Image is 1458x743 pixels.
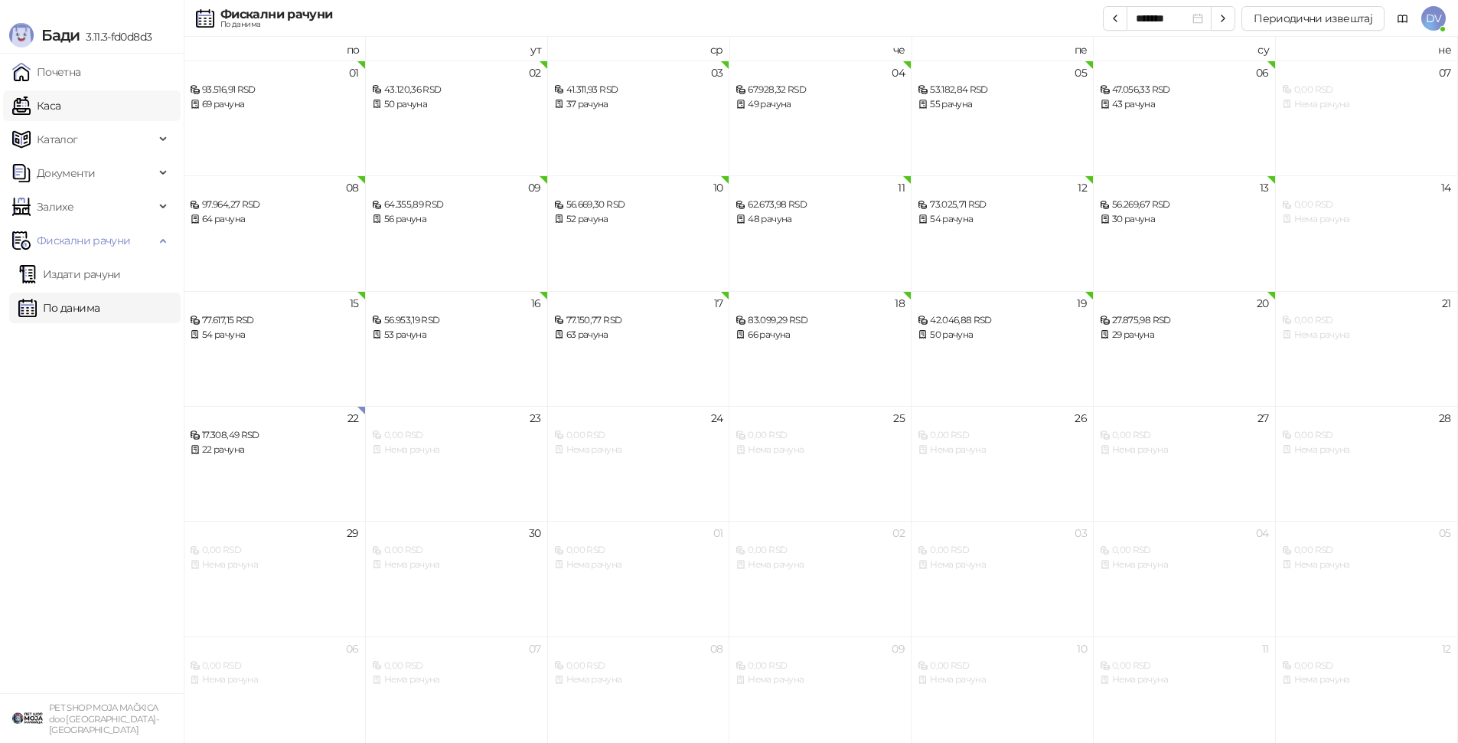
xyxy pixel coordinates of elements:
[729,521,912,636] td: 2025-10-02
[18,293,99,323] a: По данима
[912,61,1094,175] td: 2025-09-05
[1094,521,1276,636] td: 2025-10-04
[372,328,541,342] div: 53 рачуна
[346,182,359,193] div: 08
[898,182,905,193] div: 11
[529,643,541,654] div: 07
[554,212,723,227] div: 52 рачуна
[190,83,359,97] div: 93.516,91 RSD
[1100,212,1269,227] div: 30 рачуна
[372,212,541,227] div: 56 рачуна
[190,659,359,673] div: 0,00 RSD
[184,406,366,521] td: 2025-09-22
[892,643,905,654] div: 09
[1439,67,1451,78] div: 07
[736,198,905,212] div: 62.673,98 RSD
[372,83,541,97] div: 43.120,36 RSD
[892,528,905,538] div: 02
[918,558,1087,572] div: Нема рачуна
[1442,643,1451,654] div: 12
[1282,212,1451,227] div: Нема рачуна
[372,659,541,673] div: 0,00 RSD
[1276,175,1458,290] td: 2025-09-14
[41,26,80,44] span: Бади
[372,673,541,687] div: Нема рачуна
[1282,83,1451,97] div: 0,00 RSD
[1282,313,1451,328] div: 0,00 RSD
[918,97,1087,112] div: 55 рачуна
[366,291,548,406] td: 2025-09-16
[366,521,548,636] td: 2025-09-30
[736,673,905,687] div: Нема рачуна
[736,443,905,457] div: Нема рачуна
[918,198,1087,212] div: 73.025,71 RSD
[1256,528,1269,538] div: 04
[1100,328,1269,342] div: 29 рачуна
[37,191,73,222] span: Залихе
[711,67,723,78] div: 03
[1100,313,1269,328] div: 27.875,98 RSD
[548,61,730,175] td: 2025-09-03
[912,406,1094,521] td: 2025-09-26
[729,37,912,61] th: че
[713,528,723,538] div: 01
[729,406,912,521] td: 2025-09-25
[554,543,723,558] div: 0,00 RSD
[1282,659,1451,673] div: 0,00 RSD
[912,291,1094,406] td: 2025-09-19
[893,413,905,424] div: 25
[912,175,1094,290] td: 2025-09-12
[347,413,359,424] div: 22
[918,543,1087,558] div: 0,00 RSD
[1276,521,1458,636] td: 2025-10-05
[713,182,723,193] div: 10
[548,406,730,521] td: 2025-09-24
[349,67,359,78] div: 01
[1282,443,1451,457] div: Нема рачуна
[190,543,359,558] div: 0,00 RSD
[1100,543,1269,558] div: 0,00 RSD
[554,673,723,687] div: Нема рачуна
[366,37,548,61] th: ут
[918,83,1087,97] div: 53.182,84 RSD
[554,659,723,673] div: 0,00 RSD
[736,83,905,97] div: 67.928,32 RSD
[918,212,1087,227] div: 54 рачуна
[350,298,359,309] div: 15
[912,37,1094,61] th: пе
[190,198,359,212] div: 97.964,27 RSD
[1094,175,1276,290] td: 2025-09-13
[49,702,158,735] small: PET SHOP MOJA MAČKICA doo [GEOGRAPHIC_DATA]-[GEOGRAPHIC_DATA]
[1075,67,1087,78] div: 05
[554,443,723,457] div: Нема рачуна
[736,97,905,112] div: 49 рачуна
[372,313,541,328] div: 56.953,19 RSD
[1276,37,1458,61] th: не
[372,443,541,457] div: Нема рачуна
[372,543,541,558] div: 0,00 RSD
[220,8,332,21] div: Фискални рачуни
[1442,298,1451,309] div: 21
[1100,428,1269,443] div: 0,00 RSD
[18,259,121,290] a: Издати рачуни
[1100,198,1269,212] div: 56.269,67 RSD
[1262,643,1269,654] div: 11
[1100,97,1269,112] div: 43 рачуна
[1439,413,1451,424] div: 28
[1094,406,1276,521] td: 2025-09-27
[37,124,78,155] span: Каталог
[9,23,34,47] img: Logo
[710,643,723,654] div: 08
[554,97,723,112] div: 37 рачуна
[548,175,730,290] td: 2025-09-10
[1094,61,1276,175] td: 2025-09-06
[1276,406,1458,521] td: 2025-09-28
[184,61,366,175] td: 2025-09-01
[37,225,130,256] span: Фискални рачуни
[1100,659,1269,673] div: 0,00 RSD
[1391,6,1415,31] a: Документација
[1439,528,1451,538] div: 05
[37,158,95,188] span: Документи
[190,673,359,687] div: Нема рачуна
[1075,528,1087,538] div: 03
